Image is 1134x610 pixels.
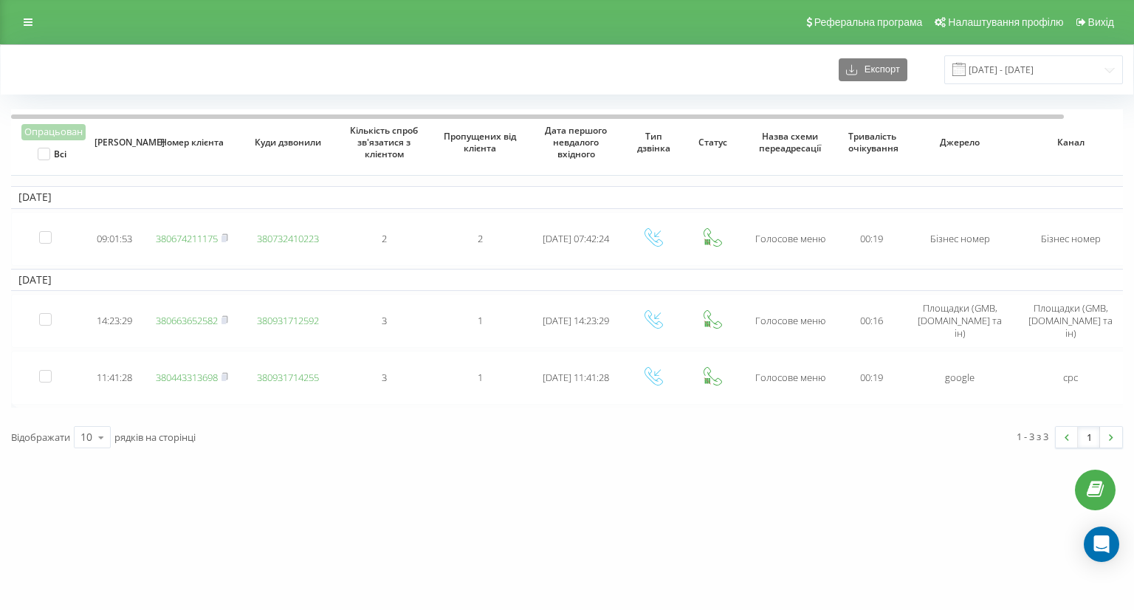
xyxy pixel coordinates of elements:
[382,314,387,327] span: 3
[38,148,66,160] label: Всі
[478,314,483,327] span: 1
[85,294,144,348] td: 14:23:29
[11,431,70,444] span: Відображати
[1015,294,1126,348] td: Площадки (GMB, [DOMAIN_NAME] та ін)
[1017,429,1048,444] div: 1 - 3 з 3
[814,16,923,28] span: Реферальна програма
[540,125,613,160] span: Дата першого невдалого вхідного
[478,371,483,384] span: 1
[382,371,387,384] span: 3
[904,212,1015,266] td: Бізнес номер
[917,137,1003,148] span: Джерело
[1088,16,1114,28] span: Вихід
[693,137,732,148] span: Статус
[257,371,319,384] a: 380931714255
[838,294,904,348] td: 00:16
[257,232,319,245] a: 380732410223
[1078,427,1100,448] a: 1
[1015,351,1126,405] td: cpc
[348,125,421,160] span: Кількість спроб зв'язатися з клієнтом
[543,371,609,384] span: [DATE] 11:41:28
[742,351,838,405] td: Голосове меню
[444,131,517,154] span: Пропущених від клієнта
[156,232,218,245] a: 380674211175
[543,232,609,245] span: [DATE] 07:42:24
[633,131,673,154] span: Тип дзвінка
[1015,212,1126,266] td: Бізнес номер
[838,212,904,266] td: 00:19
[252,137,325,148] span: Куди дзвонили
[85,212,144,266] td: 09:01:53
[114,431,196,444] span: рядків на сторінці
[543,314,609,327] span: [DATE] 14:23:29
[904,294,1015,348] td: Площадки (GMB, [DOMAIN_NAME] та ін)
[1084,527,1119,562] div: Open Intercom Messenger
[382,232,387,245] span: 2
[156,137,229,148] span: Номер клієнта
[742,294,838,348] td: Голосове меню
[754,131,827,154] span: Назва схеми переадресації
[948,16,1063,28] span: Налаштування профілю
[478,232,483,245] span: 2
[742,212,838,266] td: Голосове меню
[839,58,907,81] button: Експорт
[848,131,895,154] span: Тривалість очікування
[94,137,134,148] span: [PERSON_NAME]
[85,351,144,405] td: 11:41:28
[1028,137,1114,148] span: Канал
[156,371,218,384] a: 380443313698
[156,314,218,327] a: 380663652582
[904,351,1015,405] td: google
[857,64,900,75] span: Експорт
[257,314,319,327] a: 380931712592
[80,430,92,445] div: 10
[838,351,904,405] td: 00:19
